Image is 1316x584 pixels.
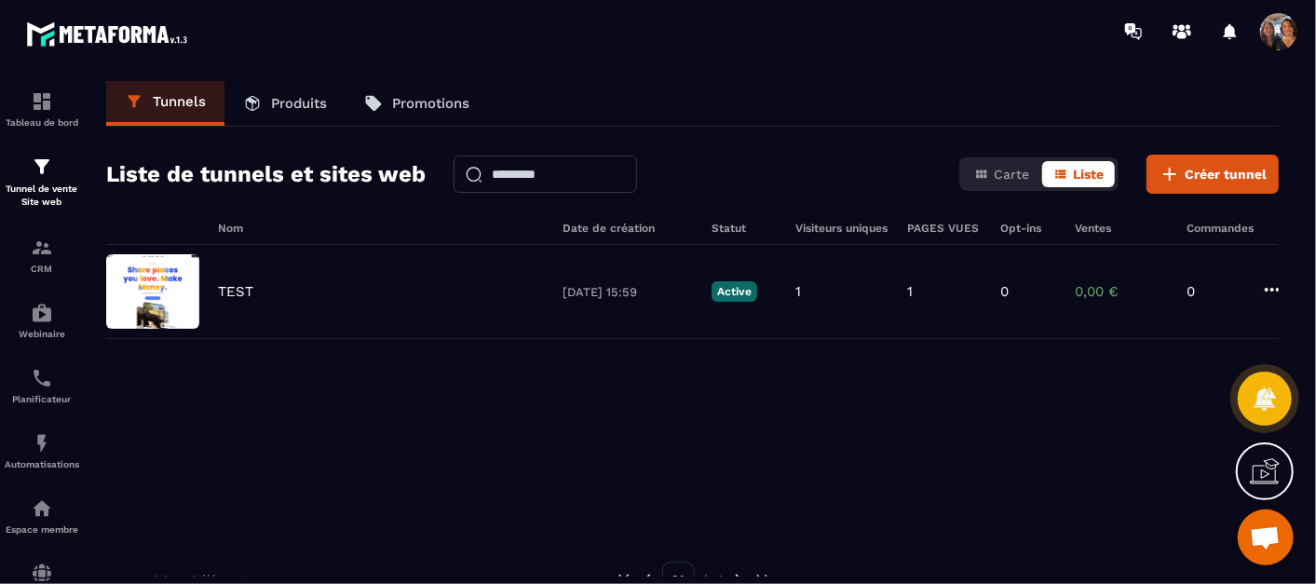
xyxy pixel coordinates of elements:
[712,222,777,235] h6: Statut
[795,283,801,300] p: 1
[994,167,1029,182] span: Carte
[1075,222,1168,235] h6: Ventes
[5,183,79,209] p: Tunnel de vente Site web
[31,497,53,520] img: automations
[5,483,79,549] a: automationsautomationsEspace membre
[5,524,79,535] p: Espace membre
[1185,165,1267,183] span: Créer tunnel
[712,281,757,302] p: Active
[5,394,79,404] p: Planificateur
[31,237,53,259] img: formation
[5,264,79,274] p: CRM
[963,161,1040,187] button: Carte
[5,117,79,128] p: Tableau de bord
[907,222,982,235] h6: PAGES VUES
[392,95,469,112] p: Promotions
[907,283,913,300] p: 1
[5,329,79,339] p: Webinaire
[563,222,693,235] h6: Date de création
[1000,283,1009,300] p: 0
[106,254,199,329] img: image
[218,222,544,235] h6: Nom
[106,81,224,126] a: Tunnels
[1238,509,1294,565] div: Ouvrir le chat
[5,353,79,418] a: schedulerschedulerPlanificateur
[1187,222,1254,235] h6: Commandes
[1075,283,1168,300] p: 0,00 €
[224,81,346,126] a: Produits
[26,17,194,51] img: logo
[31,432,53,455] img: automations
[5,223,79,288] a: formationformationCRM
[346,81,488,126] a: Promotions
[271,95,327,112] p: Produits
[31,90,53,113] img: formation
[1000,222,1056,235] h6: Opt-ins
[218,283,253,300] p: TEST
[5,418,79,483] a: automationsautomationsAutomatisations
[5,76,79,142] a: formationformationTableau de bord
[795,222,889,235] h6: Visiteurs uniques
[106,156,426,193] h2: Liste de tunnels et sites web
[1042,161,1115,187] button: Liste
[5,142,79,223] a: formationformationTunnel de vente Site web
[563,285,693,299] p: [DATE] 15:59
[31,156,53,178] img: formation
[153,93,206,110] p: Tunnels
[31,367,53,389] img: scheduler
[1073,167,1104,182] span: Liste
[1187,283,1242,300] p: 0
[31,302,53,324] img: automations
[1146,155,1279,194] button: Créer tunnel
[5,288,79,353] a: automationsautomationsWebinaire
[5,459,79,469] p: Automatisations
